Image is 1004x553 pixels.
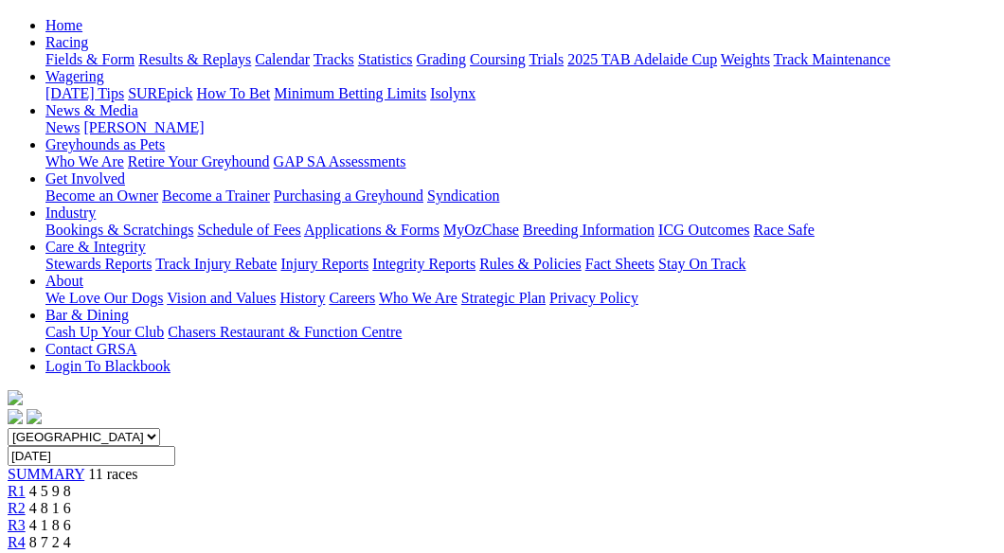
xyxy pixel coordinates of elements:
[314,51,354,67] a: Tracks
[45,170,125,187] a: Get Involved
[45,51,134,67] a: Fields & Form
[45,256,996,273] div: Care & Integrity
[461,290,546,306] a: Strategic Plan
[29,500,71,516] span: 4 8 1 6
[45,273,83,289] a: About
[549,290,638,306] a: Privacy Policy
[45,187,996,205] div: Get Involved
[8,390,23,405] img: logo-grsa-white.png
[128,85,192,101] a: SUREpick
[45,290,163,306] a: We Love Our Dogs
[83,119,204,135] a: [PERSON_NAME]
[8,446,175,466] input: Select date
[197,85,271,101] a: How To Bet
[774,51,890,67] a: Track Maintenance
[27,409,42,424] img: twitter.svg
[304,222,439,238] a: Applications & Forms
[372,256,475,272] a: Integrity Reports
[8,466,84,482] a: SUMMARY
[138,51,251,67] a: Results & Replays
[274,153,406,169] a: GAP SA Assessments
[45,324,164,340] a: Cash Up Your Club
[45,256,152,272] a: Stewards Reports
[155,256,277,272] a: Track Injury Rebate
[721,51,770,67] a: Weights
[658,256,745,272] a: Stay On Track
[255,51,310,67] a: Calendar
[45,68,104,84] a: Wagering
[45,324,996,341] div: Bar & Dining
[88,466,137,482] span: 11 races
[274,85,426,101] a: Minimum Betting Limits
[8,483,26,499] a: R1
[45,307,129,323] a: Bar & Dining
[45,17,82,33] a: Home
[45,51,996,68] div: Racing
[8,517,26,533] a: R3
[8,409,23,424] img: facebook.svg
[658,222,749,238] a: ICG Outcomes
[417,51,466,67] a: Grading
[479,256,582,272] a: Rules & Policies
[167,290,276,306] a: Vision and Values
[45,222,193,238] a: Bookings & Scratchings
[162,187,270,204] a: Become a Trainer
[45,119,80,135] a: News
[8,534,26,550] a: R4
[329,290,375,306] a: Careers
[379,290,457,306] a: Who We Are
[45,34,88,50] a: Racing
[45,358,170,374] a: Login To Blackbook
[45,119,996,136] div: News & Media
[430,85,475,101] a: Isolynx
[8,500,26,516] a: R2
[45,102,138,118] a: News & Media
[45,153,124,169] a: Who We Are
[470,51,526,67] a: Coursing
[358,51,413,67] a: Statistics
[274,187,423,204] a: Purchasing a Greyhound
[279,290,325,306] a: History
[45,85,996,102] div: Wagering
[45,85,124,101] a: [DATE] Tips
[128,153,270,169] a: Retire Your Greyhound
[45,136,165,152] a: Greyhounds as Pets
[45,341,136,357] a: Contact GRSA
[29,534,71,550] span: 8 7 2 4
[443,222,519,238] a: MyOzChase
[45,187,158,204] a: Become an Owner
[753,222,814,238] a: Race Safe
[29,517,71,533] span: 4 1 8 6
[529,51,564,67] a: Trials
[29,483,71,499] span: 4 5 9 8
[280,256,368,272] a: Injury Reports
[45,239,146,255] a: Care & Integrity
[427,187,499,204] a: Syndication
[585,256,654,272] a: Fact Sheets
[567,51,717,67] a: 2025 TAB Adelaide Cup
[45,205,96,221] a: Industry
[168,324,402,340] a: Chasers Restaurant & Function Centre
[523,222,654,238] a: Breeding Information
[45,290,996,307] div: About
[197,222,300,238] a: Schedule of Fees
[45,222,996,239] div: Industry
[45,153,996,170] div: Greyhounds as Pets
